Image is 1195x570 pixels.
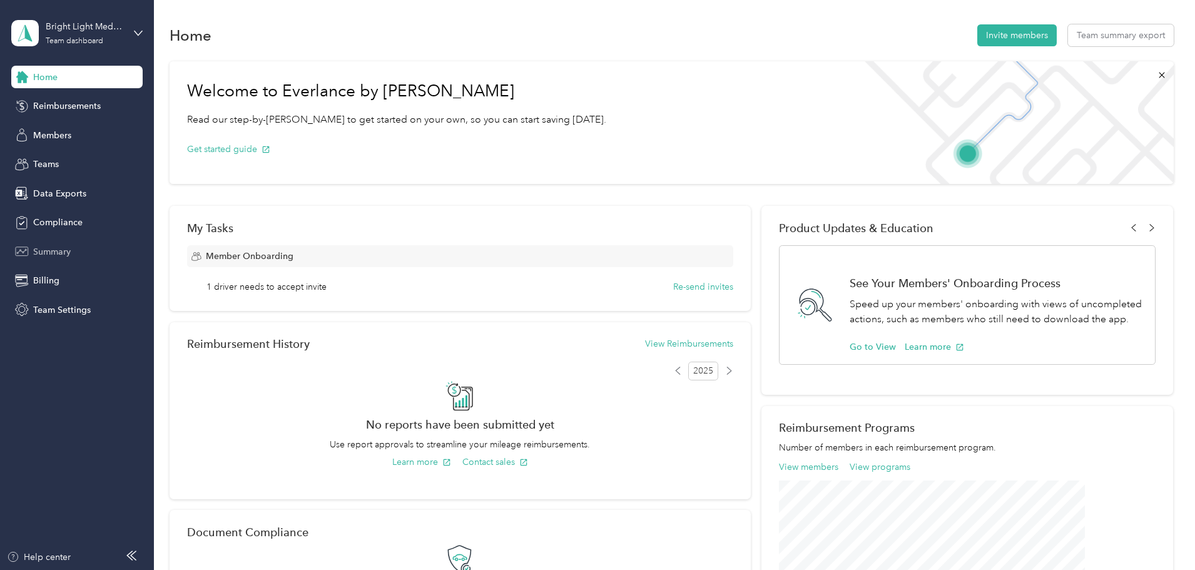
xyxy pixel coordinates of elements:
[33,187,86,200] span: Data Exports
[187,112,606,128] p: Read our step-by-[PERSON_NAME] to get started on your own, so you can start saving [DATE].
[33,99,101,113] span: Reimbursements
[33,274,59,287] span: Billing
[850,340,896,354] button: Go to View
[1068,24,1174,46] button: Team summary export
[33,245,71,258] span: Summary
[673,280,733,293] button: Re-send invites
[170,29,211,42] h1: Home
[33,129,71,142] span: Members
[46,20,124,33] div: Bright Light Medical Imaging
[1125,500,1195,570] iframe: Everlance-gr Chat Button Frame
[7,551,71,564] button: Help center
[779,441,1156,454] p: Number of members in each reimbursement program.
[850,277,1142,290] h1: See Your Members' Onboarding Process
[187,526,308,539] h2: Document Compliance
[688,362,718,380] span: 2025
[850,461,910,474] button: View programs
[850,297,1142,327] p: Speed up your members' onboarding with views of uncompleted actions, such as members who still ne...
[33,71,58,84] span: Home
[33,158,59,171] span: Teams
[462,455,528,469] button: Contact sales
[852,61,1173,184] img: Welcome to everlance
[206,280,327,293] span: 1 driver needs to accept invite
[187,221,733,235] div: My Tasks
[977,24,1057,46] button: Invite members
[33,303,91,317] span: Team Settings
[187,81,606,101] h1: Welcome to Everlance by [PERSON_NAME]
[187,438,733,451] p: Use report approvals to streamline your mileage reimbursements.
[33,216,83,229] span: Compliance
[392,455,451,469] button: Learn more
[46,38,103,45] div: Team dashboard
[779,221,933,235] span: Product Updates & Education
[187,337,310,350] h2: Reimbursement History
[779,421,1156,434] h2: Reimbursement Programs
[187,143,270,156] button: Get started guide
[206,250,293,263] span: Member Onboarding
[187,418,733,431] h2: No reports have been submitted yet
[905,340,964,354] button: Learn more
[779,461,838,474] button: View members
[645,337,733,350] button: View Reimbursements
